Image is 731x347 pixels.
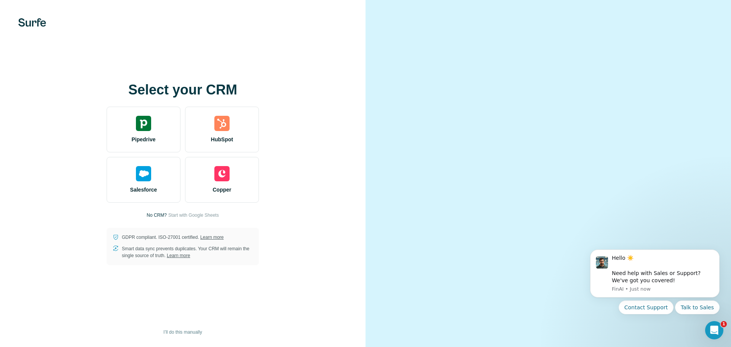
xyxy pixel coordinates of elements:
[211,136,233,143] span: HubSpot
[18,18,46,27] img: Surfe's logo
[147,212,167,219] p: No CRM?
[721,321,727,327] span: 1
[130,186,157,193] span: Salesforce
[167,253,190,258] a: Learn more
[168,212,219,219] button: Start with Google Sheets
[131,136,155,143] span: Pipedrive
[214,116,230,131] img: hubspot's logo
[163,329,202,336] span: I’ll do this manually
[136,116,151,131] img: pipedrive's logo
[214,166,230,181] img: copper's logo
[200,235,223,240] a: Learn more
[158,326,207,338] button: I’ll do this manually
[136,166,151,181] img: salesforce's logo
[107,82,259,98] h1: Select your CRM
[213,186,231,193] span: Copper
[705,321,723,339] iframe: Intercom live chat
[122,245,253,259] p: Smart data sync prevents duplicates. Your CRM will remain the single source of truth.
[579,240,731,343] iframe: Intercom notifications message
[122,234,223,241] p: GDPR compliant. ISO-27001 certified.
